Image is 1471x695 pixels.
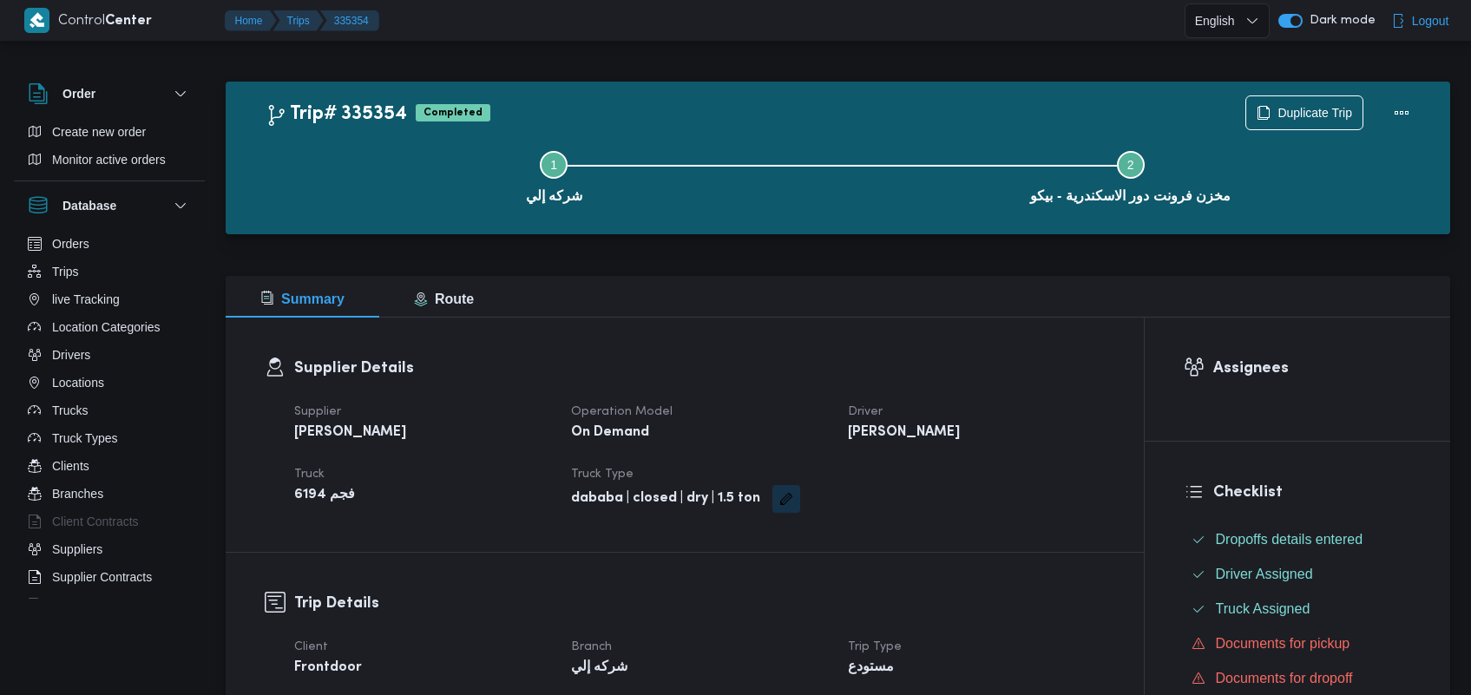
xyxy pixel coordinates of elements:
[1216,564,1313,585] span: Driver Assigned
[21,369,198,397] button: Locations
[62,83,95,104] h3: Order
[28,83,191,104] button: Order
[52,428,117,449] span: Truck Types
[21,313,198,341] button: Location Categories
[294,485,355,506] b: فجم 6194
[571,406,673,417] span: Operation Model
[294,658,362,679] b: Frontdoor
[52,372,104,393] span: Locations
[266,103,407,126] h2: Trip# 335354
[1213,357,1412,380] h3: Assignees
[294,423,406,443] b: [PERSON_NAME]
[848,423,960,443] b: [PERSON_NAME]
[1412,10,1449,31] span: Logout
[320,10,379,31] button: 335354
[1277,102,1352,123] span: Duplicate Trip
[21,508,198,535] button: Client Contracts
[52,261,79,282] span: Trips
[1127,158,1134,172] span: 2
[1216,529,1363,550] span: Dropoffs details entered
[52,456,89,476] span: Clients
[52,400,88,421] span: Trucks
[52,233,89,254] span: Orders
[260,292,345,306] span: Summary
[294,641,328,652] span: Client
[294,592,1105,615] h3: Trip Details
[1216,599,1310,620] span: Truck Assigned
[21,535,198,563] button: Suppliers
[414,292,474,306] span: Route
[105,15,152,28] b: Center
[1216,601,1310,616] span: Truck Assigned
[21,341,198,369] button: Drivers
[21,397,198,424] button: Trucks
[1303,14,1376,28] span: Dark mode
[424,108,483,118] b: Completed
[1216,668,1353,689] span: Documents for dropoff
[1185,665,1412,692] button: Documents for dropoff
[52,289,120,310] span: live Tracking
[225,10,277,31] button: Home
[266,130,843,220] button: شركه إلي
[848,658,894,679] b: مستودع
[21,230,198,258] button: Orders
[52,594,95,615] span: Devices
[52,511,139,532] span: Client Contracts
[1213,481,1412,504] h3: Checklist
[848,406,883,417] span: Driver
[52,483,103,504] span: Branches
[273,10,324,31] button: Trips
[1216,567,1313,581] span: Driver Assigned
[550,158,557,172] span: 1
[52,121,146,142] span: Create new order
[1216,633,1350,654] span: Documents for pickup
[52,317,161,338] span: Location Categories
[21,258,198,285] button: Trips
[52,149,166,170] span: Monitor active orders
[571,658,627,679] b: شركه إلي
[52,344,90,365] span: Drivers
[1030,186,1231,207] span: مخزن فرونت دور الاسكندرية - بيكو
[21,452,198,480] button: Clients
[52,567,152,587] span: Supplier Contracts
[526,186,582,207] span: شركه إلي
[21,424,198,452] button: Truck Types
[21,118,198,146] button: Create new order
[1384,3,1456,38] button: Logout
[28,195,191,216] button: Database
[294,406,341,417] span: Supplier
[24,8,49,33] img: X8yXhbKr1z7QwAAAABJRU5ErkJggg==
[571,469,634,480] span: Truck Type
[416,104,490,121] span: Completed
[62,195,116,216] h3: Database
[1216,636,1350,651] span: Documents for pickup
[52,539,102,560] span: Suppliers
[848,641,902,652] span: Trip Type
[1245,95,1363,130] button: Duplicate Trip
[1185,526,1412,554] button: Dropoffs details entered
[843,130,1420,220] button: مخزن فرونت دور الاسكندرية - بيكو
[21,285,198,313] button: live Tracking
[1185,561,1412,588] button: Driver Assigned
[21,146,198,174] button: Monitor active orders
[1185,595,1412,623] button: Truck Assigned
[294,357,1105,380] h3: Supplier Details
[21,591,198,619] button: Devices
[571,641,612,652] span: Branch
[571,488,760,509] b: dababa | closed | dry | 1.5 ton
[294,469,325,480] span: Truck
[14,230,205,606] div: Database
[1384,95,1419,130] button: Actions
[1216,532,1363,547] span: Dropoffs details entered
[21,563,198,591] button: Supplier Contracts
[1185,630,1412,658] button: Documents for pickup
[14,118,205,180] div: Order
[571,423,649,443] b: On Demand
[1216,671,1353,685] span: Documents for dropoff
[21,480,198,508] button: Branches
